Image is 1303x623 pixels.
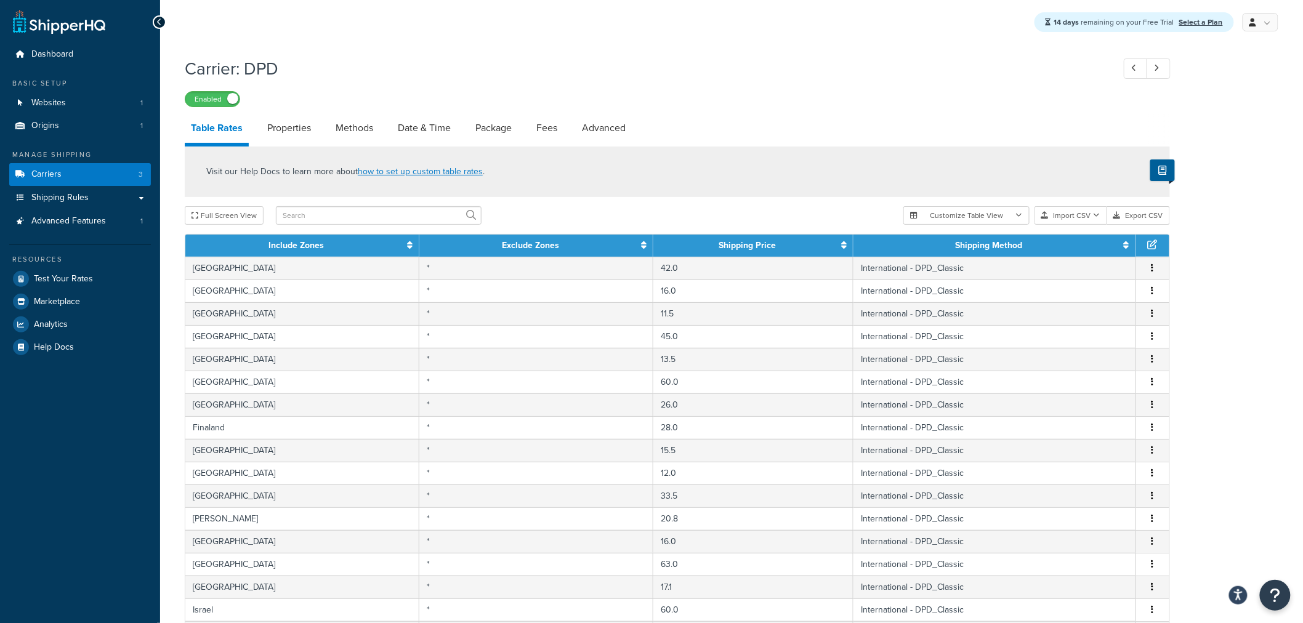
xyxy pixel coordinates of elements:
td: International - DPD_Classic [853,507,1136,530]
td: International - DPD_Classic [853,393,1136,416]
td: 16.0 [653,279,853,302]
button: Show Help Docs [1150,159,1175,181]
td: [GEOGRAPHIC_DATA] [185,393,419,416]
span: Origins [31,121,59,131]
span: Shipping Rules [31,193,89,203]
td: International - DPD_Classic [853,530,1136,553]
td: [GEOGRAPHIC_DATA] [185,462,419,484]
a: Next Record [1147,58,1171,79]
td: International - DPD_Classic [853,484,1136,507]
a: Help Docs [9,336,151,358]
td: International - DPD_Classic [853,462,1136,484]
span: Dashboard [31,49,73,60]
div: Basic Setup [9,78,151,89]
td: [GEOGRAPHIC_DATA] [185,553,419,576]
a: Include Zones [269,239,325,252]
td: Finaland [185,416,419,439]
span: Advanced Features [31,216,106,227]
span: Carriers [31,169,62,180]
td: 42.0 [653,257,853,279]
a: Advanced [576,113,632,143]
a: Dashboard [9,43,151,66]
a: Carriers3 [9,163,151,186]
td: [GEOGRAPHIC_DATA] [185,279,419,302]
td: 12.0 [653,462,853,484]
span: Test Your Rates [34,274,93,284]
span: Help Docs [34,342,74,353]
label: Enabled [185,92,240,107]
a: Previous Record [1124,58,1148,79]
a: Shipping Method [956,239,1023,252]
td: Israel [185,598,419,621]
strong: 14 days [1054,17,1079,28]
td: [GEOGRAPHIC_DATA] [185,576,419,598]
td: 17.1 [653,576,853,598]
td: 11.5 [653,302,853,325]
span: Analytics [34,320,68,330]
a: Date & Time [392,113,457,143]
span: Marketplace [34,297,80,307]
a: Websites1 [9,92,151,115]
td: 33.5 [653,484,853,507]
button: Customize Table View [903,206,1030,225]
li: Analytics [9,313,151,336]
a: Fees [530,113,563,143]
td: International - DPD_Classic [853,598,1136,621]
td: [GEOGRAPHIC_DATA] [185,348,419,371]
span: remaining on your Free Trial [1054,17,1176,28]
td: International - DPD_Classic [853,439,1136,462]
td: [GEOGRAPHIC_DATA] [185,439,419,462]
td: 60.0 [653,598,853,621]
button: Export CSV [1107,206,1170,225]
td: 26.0 [653,393,853,416]
td: 20.8 [653,507,853,530]
td: International - DPD_Classic [853,279,1136,302]
td: International - DPD_Classic [853,416,1136,439]
td: 45.0 [653,325,853,348]
button: Open Resource Center [1260,580,1291,611]
a: Properties [261,113,317,143]
p: Visit our Help Docs to learn more about . [206,165,485,179]
a: Origins1 [9,115,151,137]
td: [GEOGRAPHIC_DATA] [185,530,419,553]
button: Import CSV [1035,206,1107,225]
td: 63.0 [653,553,853,576]
td: International - DPD_Classic [853,302,1136,325]
td: International - DPD_Classic [853,371,1136,393]
td: 28.0 [653,416,853,439]
td: [GEOGRAPHIC_DATA] [185,371,419,393]
a: Package [469,113,518,143]
input: Search [276,206,482,225]
li: Advanced Features [9,210,151,233]
td: 15.5 [653,439,853,462]
td: [GEOGRAPHIC_DATA] [185,325,419,348]
span: 1 [140,216,143,227]
td: International - DPD_Classic [853,348,1136,371]
a: Shipping Rules [9,187,151,209]
li: Carriers [9,163,151,186]
a: how to set up custom table rates [358,165,483,178]
a: Methods [329,113,379,143]
li: Origins [9,115,151,137]
a: Test Your Rates [9,268,151,290]
button: Full Screen View [185,206,264,225]
span: Websites [31,98,66,108]
td: International - DPD_Classic [853,553,1136,576]
td: 60.0 [653,371,853,393]
td: [GEOGRAPHIC_DATA] [185,484,419,507]
a: Marketplace [9,291,151,313]
a: Exclude Zones [502,239,559,252]
a: Advanced Features1 [9,210,151,233]
td: [PERSON_NAME] [185,507,419,530]
div: Manage Shipping [9,150,151,160]
td: 16.0 [653,530,853,553]
td: 13.5 [653,348,853,371]
li: Websites [9,92,151,115]
td: [GEOGRAPHIC_DATA] [185,257,419,279]
a: Table Rates [185,113,249,147]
